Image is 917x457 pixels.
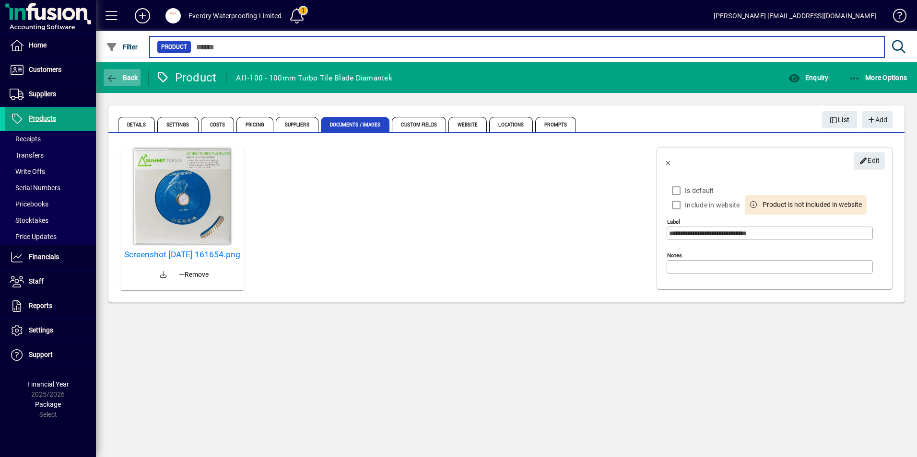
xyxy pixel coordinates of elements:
[830,112,850,128] span: List
[5,319,96,343] a: Settings
[29,114,56,122] span: Products
[29,326,53,334] span: Settings
[152,263,175,286] a: Download
[29,90,56,98] span: Suppliers
[10,200,48,208] span: Pricebooks
[175,266,212,283] button: Remove
[5,212,96,228] a: Stocktakes
[5,294,96,318] a: Reports
[106,43,138,51] span: Filter
[236,70,392,86] div: AI1-100 - 100mm Turbo Tile Blade Diamantek
[5,270,96,294] a: Staff
[188,8,282,23] div: Everdry Waterproofing Limited
[667,218,680,225] mat-label: Label
[179,270,209,280] span: Remove
[5,131,96,147] a: Receipts
[667,252,682,259] mat-label: Notes
[10,184,60,192] span: Serial Numbers
[10,135,41,143] span: Receipts
[862,111,893,128] button: Add
[849,74,907,81] span: More Options
[657,149,680,172] button: Back
[448,117,487,132] span: Website
[788,74,828,81] span: Enquiry
[104,38,141,56] button: Filter
[5,245,96,269] a: Financials
[5,82,96,106] a: Suppliers
[10,217,48,224] span: Stocktakes
[5,58,96,82] a: Customers
[535,117,576,132] span: Prompts
[786,69,831,86] button: Enquiry
[321,117,390,132] span: Documents / Images
[846,69,910,86] button: More Options
[104,69,141,86] button: Back
[96,69,149,86] app-page-header-button: Back
[127,7,158,24] button: Add
[5,147,96,163] a: Transfers
[5,34,96,57] a: Home
[29,351,53,358] span: Support
[276,117,318,132] span: Suppliers
[10,151,44,159] span: Transfers
[156,70,217,85] div: Product
[867,112,887,128] span: Add
[5,343,96,367] a: Support
[489,117,533,132] span: Locations
[124,250,240,260] a: Screenshot [DATE] 161654.png
[118,117,155,132] span: Details
[822,111,858,128] button: List
[29,277,44,285] span: Staff
[10,233,57,240] span: Price Updates
[27,380,69,388] span: Financial Year
[201,117,235,132] span: Costs
[106,74,138,81] span: Back
[886,2,905,33] a: Knowledge Base
[854,152,885,170] button: Edit
[859,153,880,169] span: Edit
[29,253,59,261] span: Financials
[714,8,876,23] div: [PERSON_NAME] [EMAIL_ADDRESS][DOMAIN_NAME]
[763,200,862,210] span: Product is not included in website
[161,42,187,52] span: Product
[5,163,96,180] a: Write Offs
[29,41,47,49] span: Home
[29,302,52,309] span: Reports
[5,196,96,212] a: Pricebooks
[5,180,96,196] a: Serial Numbers
[392,117,446,132] span: Custom Fields
[5,228,96,245] a: Price Updates
[35,400,61,408] span: Package
[236,117,273,132] span: Pricing
[158,7,188,24] button: Profile
[157,117,199,132] span: Settings
[10,168,45,175] span: Write Offs
[29,66,61,73] span: Customers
